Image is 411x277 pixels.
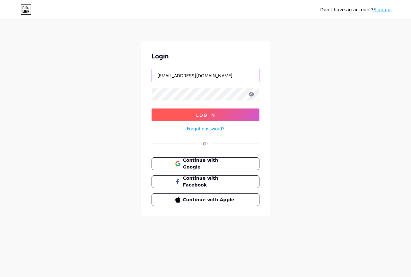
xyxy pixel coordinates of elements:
div: Or [203,140,208,147]
button: Continue with Apple [152,193,259,206]
input: Username [152,69,259,82]
span: Log In [196,112,215,118]
button: Log In [152,108,259,121]
a: Forgot password? [187,125,224,132]
span: Continue with Apple [183,196,236,203]
div: Don't have an account? [320,6,390,13]
div: Login [152,51,259,61]
button: Continue with Google [152,157,259,170]
span: Continue with Facebook [183,175,236,188]
a: Sign up [373,7,390,12]
button: Continue with Facebook [152,175,259,188]
span: Continue with Google [183,157,236,170]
